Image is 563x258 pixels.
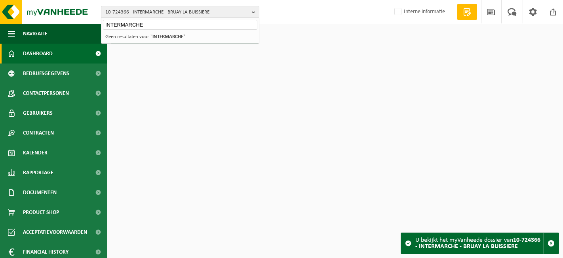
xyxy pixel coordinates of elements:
li: Geen resultaten voor " ". [103,32,257,42]
span: Contactpersonen [23,83,69,103]
span: Documenten [23,183,57,202]
input: Zoeken naar gekoppelde vestigingen [103,20,257,30]
strong: 10-724366 - INTERMARCHE - BRUAY LA BUISSIERE [415,237,540,250]
span: Bedrijfsgegevens [23,64,69,83]
button: 10-724366 - INTERMARCHE - BRUAY LA BUISSIERE [101,6,259,18]
span: Navigatie [23,24,48,44]
div: U bekijkt het myVanheede dossier van [415,233,543,254]
span: Dashboard [23,44,53,64]
span: Gebruikers [23,103,53,123]
span: Product Shop [23,202,59,222]
span: Contracten [23,123,54,143]
span: Rapportage [23,163,53,183]
span: Acceptatievoorwaarden [23,222,87,242]
span: 10-724366 - INTERMARCHE - BRUAY LA BUISSIERE [105,6,249,18]
span: Kalender [23,143,48,163]
strong: INTERMARCHE [152,34,183,39]
label: Interne informatie [393,6,445,18]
